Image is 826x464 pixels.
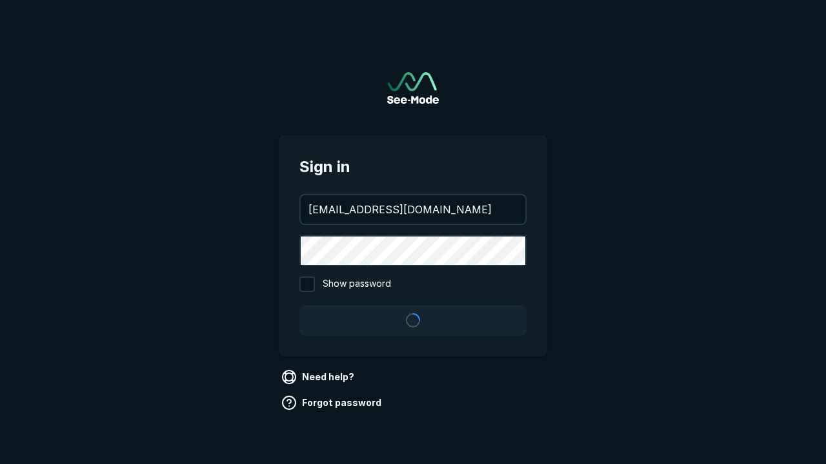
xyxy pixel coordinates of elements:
input: your@email.com [301,195,525,224]
span: Sign in [299,155,527,179]
span: Show password [323,276,391,292]
a: Go to sign in [387,72,439,104]
img: See-Mode Logo [387,72,439,104]
a: Need help? [279,367,359,387]
a: Forgot password [279,392,387,413]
